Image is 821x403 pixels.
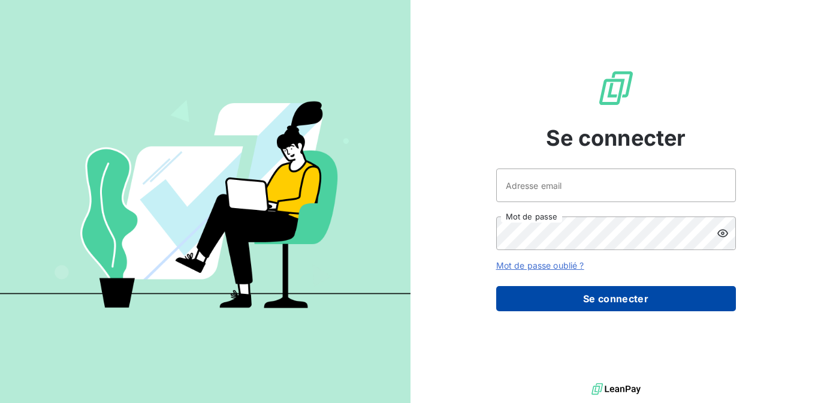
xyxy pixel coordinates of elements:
[496,286,736,311] button: Se connecter
[546,122,686,154] span: Se connecter
[496,169,736,202] input: placeholder
[496,260,584,270] a: Mot de passe oublié ?
[597,69,635,107] img: Logo LeanPay
[591,380,641,398] img: logo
